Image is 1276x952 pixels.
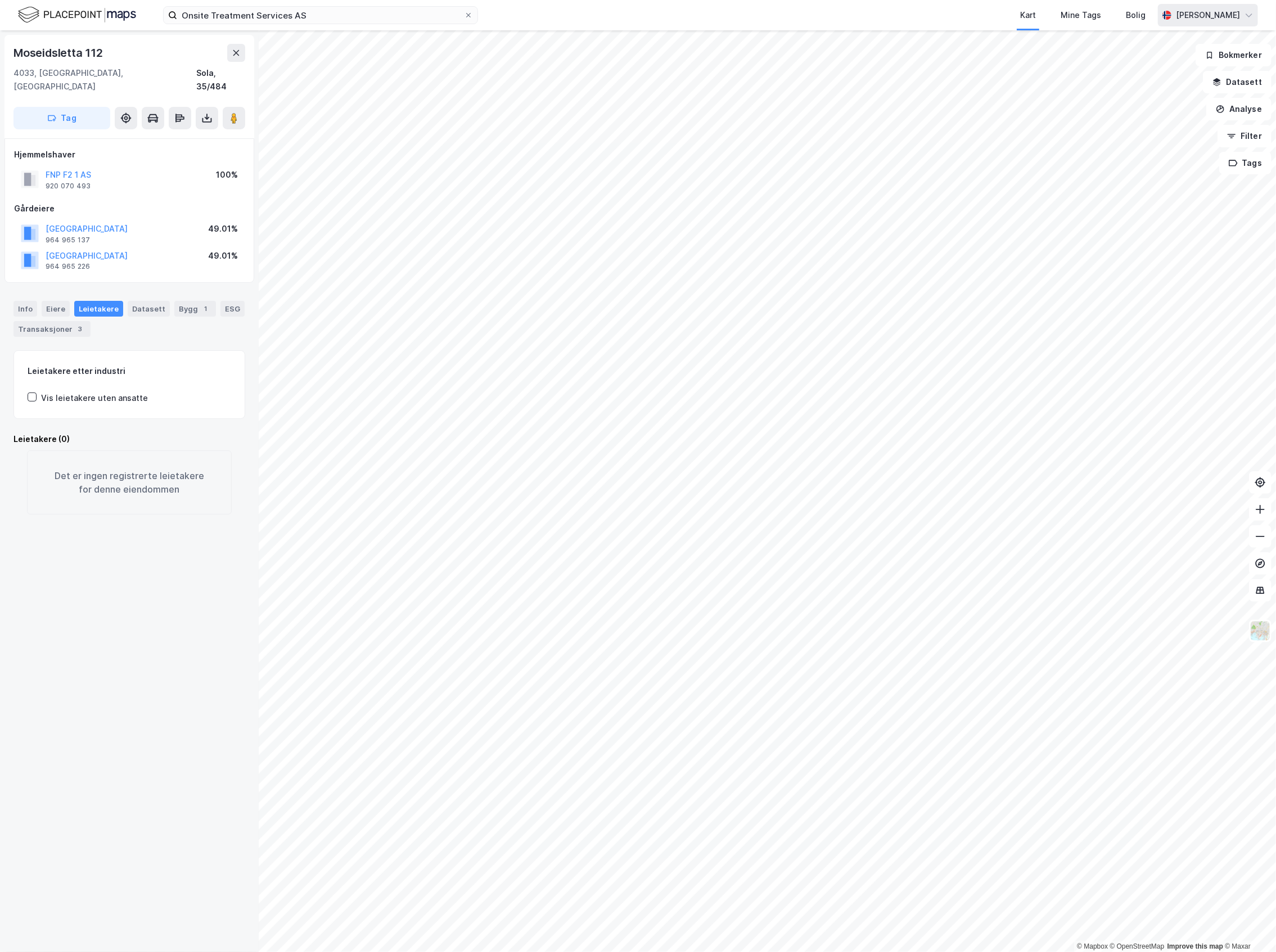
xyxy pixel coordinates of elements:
[1219,152,1272,174] button: Tags
[18,5,136,25] img: logo.f888ab2527a4732fd821a326f86c7f29.svg
[74,301,123,317] div: Leietakere
[1126,8,1146,22] div: Bolig
[28,364,231,378] div: Leietakere etter industri
[208,222,238,236] div: 49.01%
[42,301,70,317] div: Eiere
[46,262,90,271] div: 964 965 226
[1203,71,1272,93] button: Datasett
[1220,898,1276,952] iframe: Chat Widget
[13,432,245,446] div: Leietakere (0)
[1206,98,1272,120] button: Analyse
[13,321,91,337] div: Transaksjoner
[14,202,245,215] div: Gårdeiere
[174,301,216,317] div: Bygg
[1250,620,1271,642] img: Z
[14,148,245,161] div: Hjemmelshaver
[1110,942,1165,950] a: OpenStreetMap
[13,66,196,93] div: 4033, [GEOGRAPHIC_DATA], [GEOGRAPHIC_DATA]
[1196,44,1272,66] button: Bokmerker
[1218,125,1272,147] button: Filter
[1077,942,1108,950] a: Mapbox
[216,168,238,182] div: 100%
[13,44,105,62] div: Moseidsletta 112
[13,301,37,317] div: Info
[200,303,211,314] div: 1
[46,182,91,191] div: 920 070 493
[1020,8,1036,22] div: Kart
[208,249,238,263] div: 49.01%
[177,7,464,24] input: Søk på adresse, matrikkel, gårdeiere, leietakere eller personer
[220,301,245,317] div: ESG
[27,450,232,515] div: Det er ingen registrerte leietakere for denne eiendommen
[41,391,148,405] div: Vis leietakere uten ansatte
[75,323,86,335] div: 3
[128,301,170,317] div: Datasett
[1220,898,1276,952] div: Kontrollprogram for chat
[1061,8,1101,22] div: Mine Tags
[1167,942,1223,950] a: Improve this map
[13,107,110,129] button: Tag
[196,66,245,93] div: Sola, 35/484
[46,236,90,245] div: 964 965 137
[1176,8,1240,22] div: [PERSON_NAME]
